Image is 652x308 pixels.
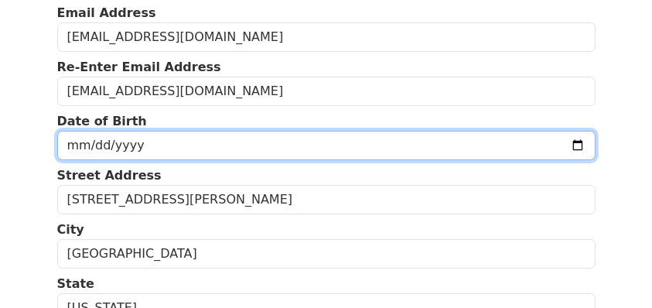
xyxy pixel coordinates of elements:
[57,60,221,74] strong: Re-Enter Email Address
[57,239,596,269] input: City
[57,5,156,20] strong: Email Address
[57,77,596,106] input: Re-Enter Email Address
[57,185,596,214] input: Street Address
[57,222,84,237] strong: City
[57,168,162,183] strong: Street Address
[57,114,147,128] strong: Date of Birth
[57,276,94,291] strong: State
[57,22,596,52] input: Email Address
